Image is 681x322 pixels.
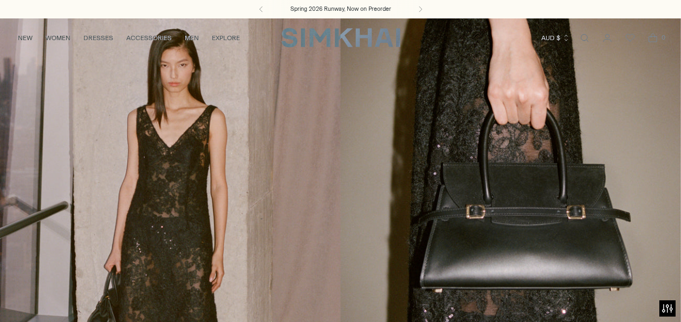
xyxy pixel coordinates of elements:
a: Open cart modal [642,27,664,49]
button: AUD $ [541,26,570,50]
a: Wishlist [619,27,641,49]
a: Open search modal [574,27,595,49]
a: MEN [185,26,199,50]
a: Spring 2026 Runway, Now on Preorder [290,5,391,14]
a: NEW [18,26,33,50]
a: WOMEN [46,26,70,50]
a: EXPLORE [212,26,240,50]
span: 0 [658,33,668,42]
a: DRESSES [83,26,113,50]
a: SIMKHAI [281,27,400,48]
a: Go to the account page [596,27,618,49]
a: ACCESSORIES [126,26,172,50]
